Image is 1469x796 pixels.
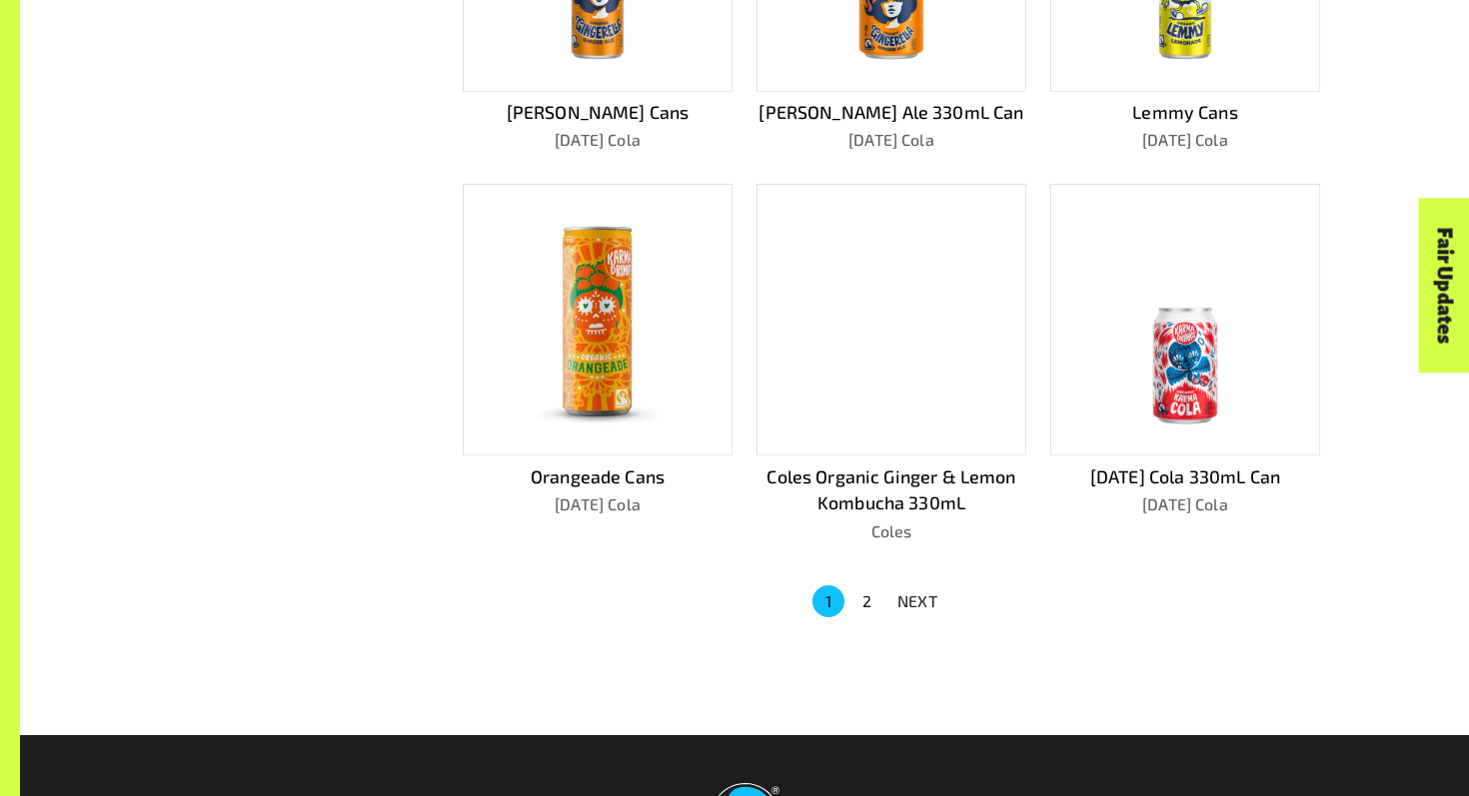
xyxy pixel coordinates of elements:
p: Lemmy Cans [1050,99,1320,126]
p: [DATE] Cola [1050,492,1320,516]
button: page 1 [812,585,844,617]
p: [PERSON_NAME] Ale 330mL Can [756,99,1026,126]
a: [DATE] Cola 330mL Can[DATE] Cola [1050,184,1320,542]
nav: pagination navigation [809,583,949,619]
p: [DATE] Cola [756,128,1026,152]
button: Go to page 2 [850,585,882,617]
button: NEXT [885,583,949,619]
a: Coles Organic Ginger & Lemon Kombucha 330mLColes [756,184,1026,542]
p: [DATE] Cola 330mL Can [1050,463,1320,490]
p: [DATE] Cola [463,128,733,152]
p: Orangeade Cans [463,463,733,490]
p: Coles [756,519,1026,543]
p: [PERSON_NAME] Cans [463,99,733,126]
p: Coles Organic Ginger & Lemon Kombucha 330mL [756,463,1026,517]
p: [DATE] Cola [1050,128,1320,152]
p: NEXT [897,589,937,613]
a: Orangeade Cans[DATE] Cola [463,184,733,542]
p: [DATE] Cola [463,492,733,516]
